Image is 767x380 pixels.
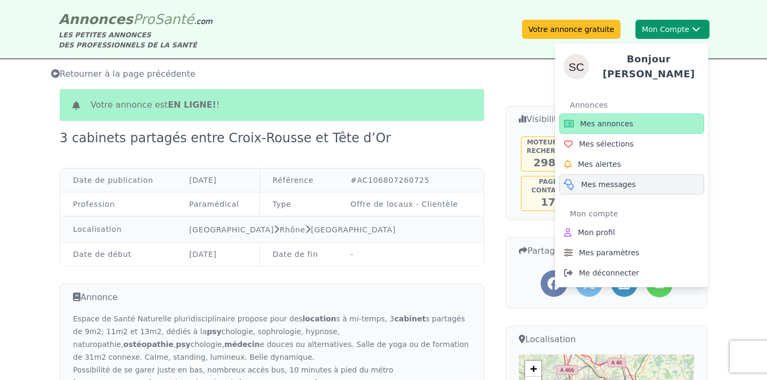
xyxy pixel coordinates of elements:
[91,99,219,111] span: Votre annonce est !
[635,20,709,39] button: Mon CompteSophieBonjour [PERSON_NAME]AnnoncesMes annoncesMes sélectionsMes alertesMes messagesMon...
[523,138,574,155] h5: Moteur de recherche
[176,242,259,266] td: [DATE]
[533,156,563,169] span: 2981
[350,200,458,208] a: Offre de locaux - Clientèle
[51,69,195,79] span: Retourner à la page précédente
[259,242,338,266] td: Date de fin
[176,340,190,349] strong: psy
[579,268,639,278] span: Me déconnecter
[60,192,176,216] td: Profession
[570,96,704,114] div: Annonces
[541,270,567,297] a: Partager l'annonce sur Facebook
[541,196,556,208] span: 17
[59,30,213,50] div: LES PETITES ANNONCES DES PROFESSIONNELS DE LA SANTÉ
[559,222,704,242] a: Mon profil
[259,168,338,192] td: Référence
[224,340,260,349] strong: médecin
[133,11,155,27] span: Pro
[338,242,484,266] td: -
[580,118,633,129] span: Mes annonces
[259,192,338,216] td: Type
[559,134,704,154] a: Mes sélections
[60,216,176,242] td: Localisation
[60,242,176,266] td: Date de début
[124,340,174,349] strong: ostéopathie
[60,168,176,192] td: Date de publication
[519,113,694,126] h3: Visibilité de l'annonce...
[73,290,471,304] h3: Annonce
[59,11,133,27] span: Annonces
[570,205,704,222] div: Mon compte
[581,179,636,190] span: Mes messages
[519,333,694,346] h3: Localisation
[522,20,621,39] a: Votre annonce gratuite
[579,247,639,258] span: Mes paramètres
[394,314,426,323] strong: cabinet
[559,114,704,134] a: Mes annonces
[559,263,704,283] a: Me déconnecter
[280,225,305,234] a: Rhône
[578,159,621,169] span: Mes alertes
[523,177,574,195] h5: Page contact
[51,69,60,78] i: Retourner à la liste
[311,225,396,234] a: [GEOGRAPHIC_DATA]
[559,174,704,195] a: Mes messages
[189,200,239,208] a: Paramédical
[525,361,541,377] a: Zoom in
[519,244,694,257] h3: Partager cette annonce...
[578,227,615,238] span: Mon profil
[59,11,213,27] a: AnnoncesProSanté.com
[559,154,704,174] a: Mes alertes
[303,314,336,323] strong: location
[564,54,589,79] img: Sophie
[530,362,537,375] span: +
[176,168,259,192] td: [DATE]
[338,168,484,192] td: #AC106807260725
[559,242,704,263] a: Mes paramètres
[579,139,634,149] span: Mes sélections
[598,52,700,82] h4: Bonjour [PERSON_NAME]
[60,130,397,147] div: 3 cabinets partagés entre Croix-Rousse et Tête d’Or
[194,17,212,26] span: .com
[189,225,274,234] a: [GEOGRAPHIC_DATA]
[168,100,216,110] b: en ligne!
[154,11,194,27] span: Santé
[207,327,221,336] strong: psy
